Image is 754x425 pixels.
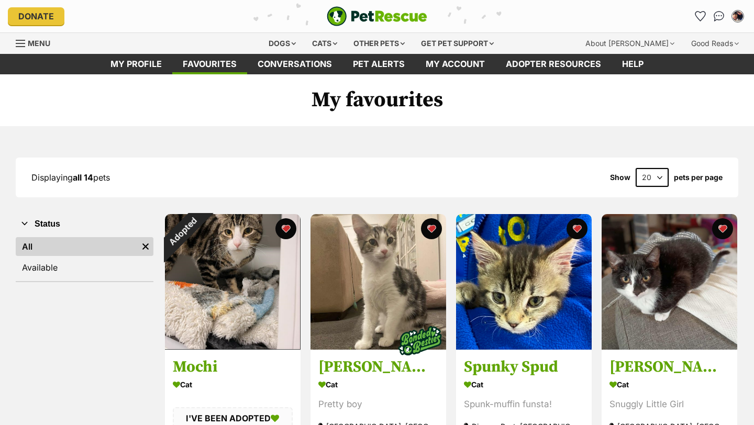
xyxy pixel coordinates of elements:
[305,33,345,54] div: Cats
[173,357,293,377] h3: Mochi
[609,398,729,412] div: Snuggly Little Girl
[714,11,725,21] img: chat-41dd97257d64d25036548639549fe6c8038ab92f7586957e7f3b1b290dea8141.svg
[692,8,746,25] ul: Account quick links
[567,218,587,239] button: favourite
[464,377,584,393] div: Cat
[464,357,584,377] h3: Spunky Spud
[100,54,172,74] a: My profile
[16,33,58,52] a: Menu
[342,54,415,74] a: Pet alerts
[495,54,612,74] a: Adopter resources
[602,214,737,350] img: Mrs Pickles
[456,214,592,350] img: Spunky Spud
[173,377,293,393] div: Cat
[578,33,682,54] div: About [PERSON_NAME]
[609,357,729,377] h3: [PERSON_NAME]
[327,6,427,26] img: logo-e224e6f780fb5917bec1dbf3a21bbac754714ae5b6737aabdf751b685950b380.svg
[261,33,303,54] div: Dogs
[346,33,412,54] div: Other pets
[674,173,723,182] label: pets per page
[464,398,584,412] div: Spunk-muffin funsta!
[318,377,438,393] div: Cat
[415,54,495,74] a: My account
[16,217,153,231] button: Status
[165,341,301,352] a: Adopted
[28,39,50,48] span: Menu
[421,218,442,239] button: favourite
[311,214,446,350] img: Dominic
[16,258,153,277] a: Available
[327,6,427,26] a: PetRescue
[733,11,743,21] img: Jayvie Truong profile pic
[729,8,746,25] button: My account
[414,33,501,54] div: Get pet support
[16,237,138,256] a: All
[612,54,654,74] a: Help
[247,54,342,74] a: conversations
[610,173,630,182] span: Show
[692,8,708,25] a: Favourites
[73,172,93,183] strong: all 14
[318,398,438,412] div: Pretty boy
[151,200,214,263] div: Adopted
[8,7,64,25] a: Donate
[712,218,733,239] button: favourite
[318,357,438,377] h3: [PERSON_NAME]
[31,172,110,183] span: Displaying pets
[165,214,301,350] img: Mochi
[275,218,296,239] button: favourite
[138,237,153,256] a: Remove filter
[711,8,727,25] a: Conversations
[609,377,729,393] div: Cat
[394,315,446,367] img: bonded besties
[16,235,153,281] div: Status
[172,54,247,74] a: Favourites
[684,33,746,54] div: Good Reads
